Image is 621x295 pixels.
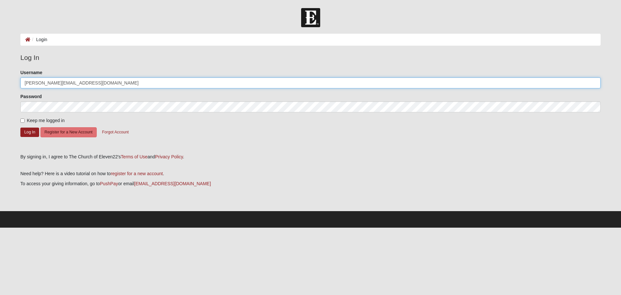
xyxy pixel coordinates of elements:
[20,128,39,137] button: Log In
[20,69,42,76] label: Username
[20,170,601,177] p: Need help? Here is a video tutorial on how to .
[121,154,147,159] a: Terms of Use
[40,127,97,137] button: Register for a New Account
[301,8,320,27] img: Church of Eleven22 Logo
[30,36,47,43] li: Login
[100,181,118,186] a: PushPay
[27,118,65,123] span: Keep me logged in
[98,127,133,137] button: Forgot Account
[20,153,601,160] div: By signing in, I agree to The Church of Eleven22's and .
[134,181,211,186] a: [EMAIL_ADDRESS][DOMAIN_NAME]
[20,93,42,100] label: Password
[155,154,183,159] a: Privacy Policy
[20,52,601,63] legend: Log In
[20,180,601,187] p: To access your giving information, go to or email
[20,119,25,123] input: Keep me logged in
[111,171,163,176] a: register for a new account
